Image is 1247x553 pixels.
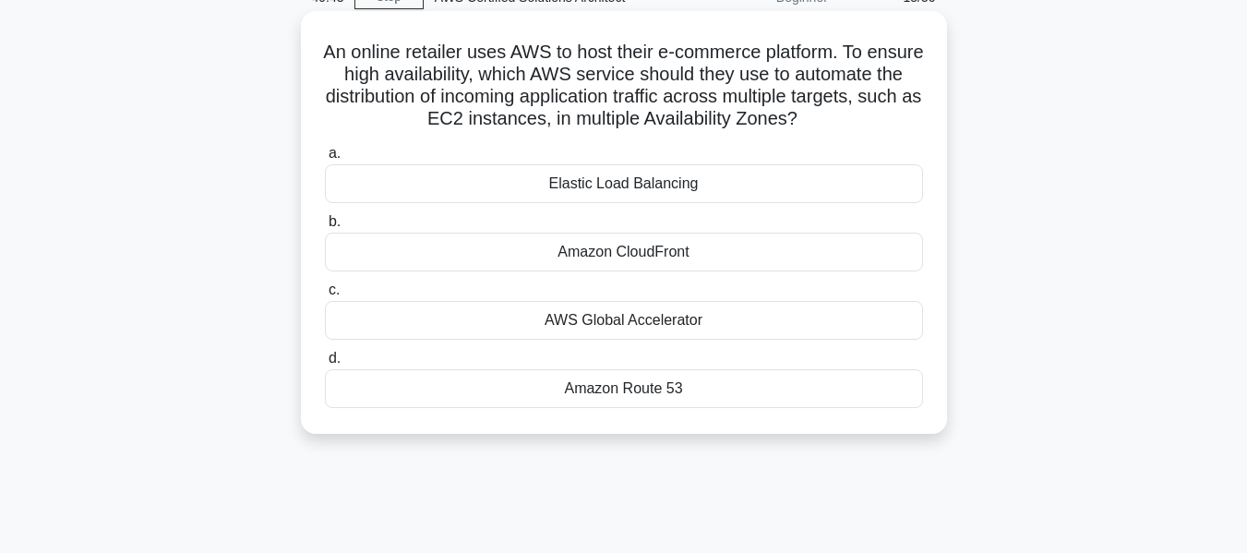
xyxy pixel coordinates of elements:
h5: An online retailer uses AWS to host their e-commerce platform. To ensure high availability, which... [323,41,925,131]
div: Amazon CloudFront [325,233,923,271]
span: b. [329,213,341,229]
div: AWS Global Accelerator [325,301,923,340]
div: Elastic Load Balancing [325,164,923,203]
span: d. [329,350,341,366]
span: c. [329,282,340,297]
div: Amazon Route 53 [325,369,923,408]
span: a. [329,145,341,161]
